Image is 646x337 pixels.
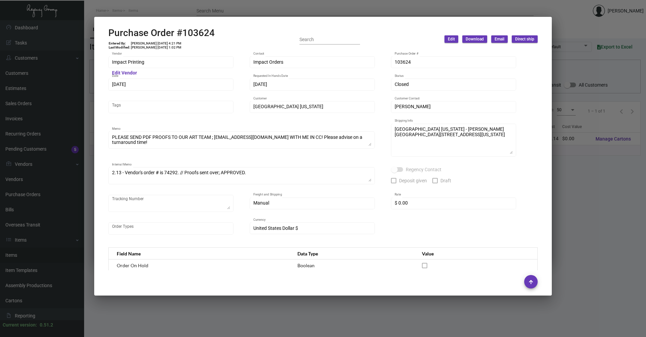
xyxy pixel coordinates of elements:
[40,321,53,329] div: 0.51.2
[440,177,451,185] span: Draft
[131,41,182,45] td: [PERSON_NAME] [DATE] 4:21 PM
[108,45,131,50] td: Last Modified:
[108,27,215,39] h2: Purchase Order #103624
[415,248,537,259] th: Value
[3,321,37,329] div: Current version:
[495,36,504,42] span: Email
[491,35,508,43] button: Email
[466,36,484,42] span: Download
[406,165,441,174] span: Regency Contact
[444,35,458,43] button: Edit
[395,82,409,87] span: Closed
[131,45,182,50] td: [PERSON_NAME] [DATE] 1:02 PM
[253,200,269,206] span: Manual
[512,35,538,43] button: Direct ship
[109,248,291,259] th: Field Name
[515,36,534,42] span: Direct ship
[108,41,131,45] td: Entered By:
[291,248,415,259] th: Data Type
[117,263,148,268] span: Order On Hold
[448,36,455,42] span: Edit
[112,70,137,76] mat-hint: Edit Vendor
[297,263,315,268] span: Boolean
[462,35,487,43] button: Download
[399,177,427,185] span: Deposit given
